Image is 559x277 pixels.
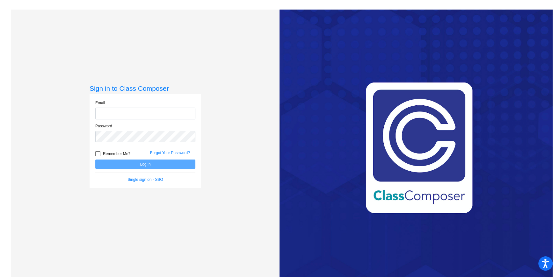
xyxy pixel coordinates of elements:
[103,150,130,158] span: Remember Me?
[90,84,201,92] h3: Sign in to Class Composer
[95,160,195,169] button: Log In
[127,177,163,182] a: Single sign on - SSO
[150,151,190,155] a: Forgot Your Password?
[95,123,112,129] label: Password
[95,100,105,106] label: Email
